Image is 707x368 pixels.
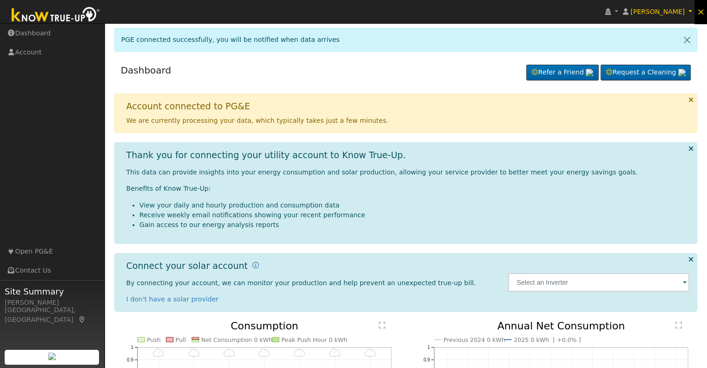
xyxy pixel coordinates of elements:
span: [PERSON_NAME] [630,8,685,15]
text: Annual Net Consumption [497,320,625,332]
text: Pull [175,336,185,343]
h1: Thank you for connecting your utility account to Know True-Up. [126,150,406,161]
text: 0.9 [423,357,430,362]
i: 9/15 - MostlyCloudy [329,348,341,357]
span: This data can provide insights into your energy consumption and solar production, allowing your s... [126,168,638,176]
a: Close [677,28,697,51]
div: [GEOGRAPHIC_DATA], [GEOGRAPHIC_DATA] [5,305,99,325]
span: We are currently processing your data, which typically takes just a few minutes. [126,117,389,124]
span: By connecting your account, we can monitor your production and help prevent an unexpected true-up... [126,279,476,287]
text:  [675,321,682,329]
text: Net Consumption 0 kWh [201,336,272,343]
span: × [697,6,705,17]
text: 2025 0 kWh [ +0.0% ] [514,336,581,343]
img: Know True-Up [7,5,105,26]
i: 9/16 - MostlyCloudy [364,348,376,357]
h1: Connect your solar account [126,261,248,271]
i: 9/10 - MostlyCloudy [153,348,165,357]
li: View your daily and hourly production and consumption data [139,201,690,210]
h1: Account connected to PG&E [126,101,250,112]
a: Dashboard [121,65,172,76]
text: Consumption [231,320,298,332]
text: Push [147,336,161,343]
i: 9/13 - MostlyCloudy [258,348,270,357]
a: Request a Cleaning [601,65,691,80]
p: Benefits of Know True-Up: [126,184,690,194]
text: Peak Push Hour 0 kWh [281,336,347,343]
span: Site Summary [5,285,99,298]
div: [PERSON_NAME] [5,298,99,308]
text: Previous 2024 0 kWh [443,336,505,343]
text: 0.9 [127,357,133,362]
text: 1 [427,345,430,350]
li: Gain access to our energy analysis reports [139,220,690,230]
a: Refer a Friend [526,65,599,80]
img: retrieve [48,353,56,360]
a: Map [78,316,86,323]
a: I don't have a solar provider [126,295,219,303]
div: PGE connected successfully, you will be notified when data arrives [114,28,698,52]
img: retrieve [678,69,686,76]
text:  [379,321,385,329]
text: 1 [131,345,133,350]
li: Receive weekly email notifications showing your recent performance [139,210,690,220]
img: retrieve [586,69,593,76]
input: Select an Inverter [508,273,689,292]
i: 9/12 - MostlyCloudy [223,348,235,357]
i: 9/11 - MostlyCloudy [188,348,199,357]
i: 9/14 - MostlyCloudy [294,348,305,357]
